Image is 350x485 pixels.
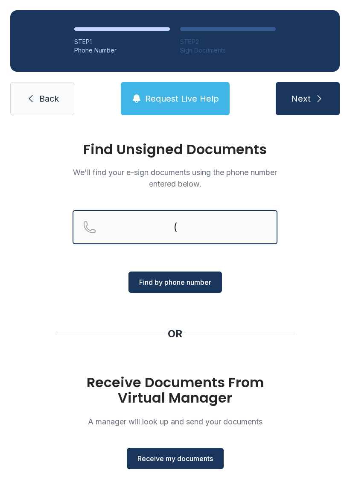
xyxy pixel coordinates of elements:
[145,93,219,105] span: Request Live Help
[291,93,311,105] span: Next
[73,416,277,427] p: A manager will look up and send your documents
[73,375,277,406] h1: Receive Documents From Virtual Manager
[74,46,170,55] div: Phone Number
[73,210,277,244] input: Reservation phone number
[73,143,277,156] h1: Find Unsigned Documents
[180,46,276,55] div: Sign Documents
[39,93,59,105] span: Back
[137,453,213,464] span: Receive my documents
[73,167,277,190] p: We'll find your e-sign documents using the phone number entered below.
[139,277,211,287] span: Find by phone number
[74,38,170,46] div: STEP 1
[168,327,182,341] div: OR
[180,38,276,46] div: STEP 2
